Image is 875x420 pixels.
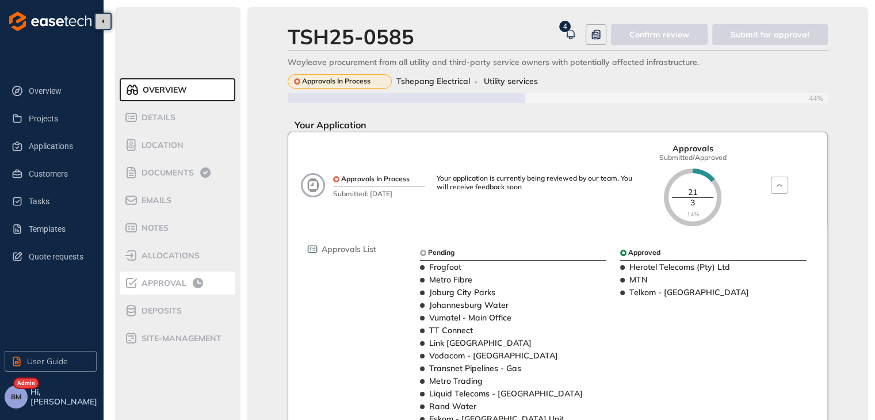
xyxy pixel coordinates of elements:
span: Approval [138,278,186,288]
span: Tshepang Electrical [396,77,470,86]
span: Your Application [288,119,366,131]
span: Applications [29,135,87,158]
span: Approved [628,249,660,257]
span: Quote requests [29,245,87,268]
span: Tasks [29,190,87,213]
span: Approvals [673,144,713,154]
span: 4 [563,22,567,30]
span: Transnet Pipelines - Gas [429,363,521,373]
span: Overview [29,79,87,102]
span: Approvals In Process [341,175,410,183]
sup: 4 [559,21,571,32]
span: 44% [809,94,828,102]
span: Vodacom - [GEOGRAPHIC_DATA] [429,350,558,361]
span: Documents [138,168,194,178]
span: Metro Fibre [429,274,472,285]
span: Details [138,113,175,123]
span: TT Connect [429,325,473,335]
span: Johannesburg Water [429,300,509,310]
button: BM [5,385,28,408]
button: User Guide [5,351,97,372]
span: Approvals List [322,245,376,254]
span: Deposits [138,306,182,316]
span: BM [11,393,21,401]
span: Submitted: [DATE] [333,186,425,198]
span: site-management [138,334,221,343]
span: Pending [428,249,454,257]
span: Hi, [PERSON_NAME] [30,387,99,407]
span: Joburg City Parks [429,287,495,297]
span: Projects [29,107,87,130]
span: Approvals In Process [302,77,370,85]
span: Rand Water [429,401,476,411]
div: TSH25-0585 [288,24,414,49]
span: allocations [138,251,200,261]
span: Notes [138,223,169,233]
span: Telkom - [GEOGRAPHIC_DATA] [629,287,749,297]
div: Wayleave procurement from all utility and third-party service owners with potentially affected in... [288,58,828,67]
span: Customers [29,162,87,185]
span: Utility services [484,77,538,86]
span: Templates [29,217,87,240]
span: MTN [629,274,648,285]
span: Submitted/Approved [659,154,727,162]
span: Link [GEOGRAPHIC_DATA] [429,338,532,348]
span: Overview [139,85,187,95]
span: Herotel Telecoms (Pty) Ltd [629,262,730,272]
span: Vumatel - Main Office [429,312,511,323]
span: Liquid Telecoms - [GEOGRAPHIC_DATA] [429,388,583,399]
span: User Guide [27,355,68,368]
span: Emails [138,196,171,205]
div: Your application is currently being reviewed by our team. You will receive feedback soon [437,174,644,191]
img: logo [9,12,91,31]
span: 14% [687,211,699,218]
span: Metro Trading [429,376,483,386]
span: Frogfoot [429,262,461,272]
span: Location [138,140,184,150]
